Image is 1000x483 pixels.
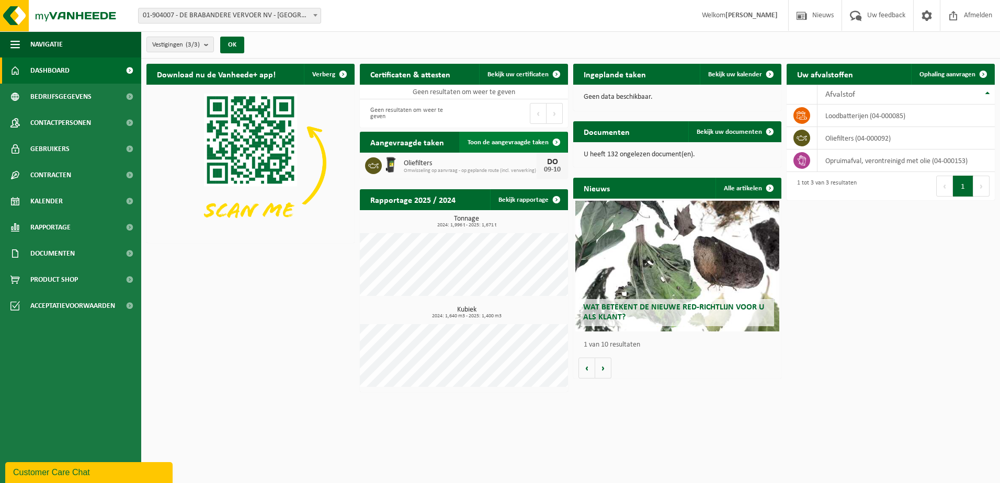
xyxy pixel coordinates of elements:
[365,314,568,319] span: 2024: 1,640 m3 - 2025: 1,400 m3
[30,188,63,214] span: Kalender
[542,166,563,174] div: 09-10
[825,90,855,99] span: Afvalstof
[700,64,780,85] a: Bekijk uw kalender
[725,11,778,19] strong: [PERSON_NAME]
[530,103,547,124] button: Previous
[304,64,354,85] button: Verberg
[365,306,568,319] h3: Kubiek
[715,178,780,199] a: Alle artikelen
[708,71,762,78] span: Bekijk uw kalender
[573,121,640,142] h2: Documenten
[30,57,70,84] span: Dashboard
[365,102,459,125] div: Geen resultaten om weer te geven
[459,132,567,153] a: Toon de aangevraagde taken
[146,85,355,241] img: Download de VHEPlus App
[30,84,92,110] span: Bedrijfsgegevens
[575,201,779,331] a: Wat betekent de nieuwe RED-richtlijn voor u als klant?
[973,176,990,197] button: Next
[468,139,549,146] span: Toon de aangevraagde taken
[817,127,995,149] td: oliefilters (04-000092)
[573,178,620,198] h2: Nieuws
[595,358,611,378] button: Volgende
[5,460,175,483] iframe: chat widget
[186,41,200,48] count: (3/3)
[30,240,75,267] span: Documenten
[138,8,321,24] span: 01-904007 - DE BRABANDERE VERVOER NV - VEURNE
[30,110,91,136] span: Contactpersonen
[542,158,563,166] div: DO
[146,64,286,84] h2: Download nu de Vanheede+ app!
[146,37,214,52] button: Vestigingen(3/3)
[578,358,595,378] button: Vorige
[584,151,771,158] p: U heeft 132 ongelezen document(en).
[817,105,995,127] td: loodbatterijen (04-000085)
[220,37,244,53] button: OK
[365,223,568,228] span: 2024: 1,996 t - 2025: 1,671 t
[360,189,466,210] h2: Rapportage 2025 / 2024
[479,64,567,85] a: Bekijk uw certificaten
[30,293,115,319] span: Acceptatievoorwaarden
[547,103,563,124] button: Next
[30,136,70,162] span: Gebruikers
[583,303,764,321] span: Wat betekent de nieuwe RED-richtlijn voor u als klant?
[365,215,568,228] h3: Tonnage
[490,189,567,210] a: Bekijk rapportage
[936,176,953,197] button: Previous
[487,71,549,78] span: Bekijk uw certificaten
[360,85,568,99] td: Geen resultaten om weer te geven
[360,132,454,152] h2: Aangevraagde taken
[30,267,78,293] span: Product Shop
[30,162,71,188] span: Contracten
[404,159,537,168] span: Oliefilters
[404,168,537,174] span: Omwisseling op aanvraag - op geplande route (incl. verwerking)
[953,176,973,197] button: 1
[792,175,857,198] div: 1 tot 3 van 3 resultaten
[919,71,975,78] span: Ophaling aanvragen
[817,149,995,172] td: opruimafval, verontreinigd met olie (04-000153)
[152,37,200,53] span: Vestigingen
[697,129,762,135] span: Bekijk uw documenten
[360,64,461,84] h2: Certificaten & attesten
[584,94,771,101] p: Geen data beschikbaar.
[139,8,321,23] span: 01-904007 - DE BRABANDERE VERVOER NV - VEURNE
[382,156,400,174] img: WB-0240-HPE-BK-01
[573,64,656,84] h2: Ingeplande taken
[584,341,776,349] p: 1 van 10 resultaten
[312,71,335,78] span: Verberg
[688,121,780,142] a: Bekijk uw documenten
[911,64,994,85] a: Ophaling aanvragen
[30,31,63,57] span: Navigatie
[30,214,71,240] span: Rapportage
[787,64,863,84] h2: Uw afvalstoffen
